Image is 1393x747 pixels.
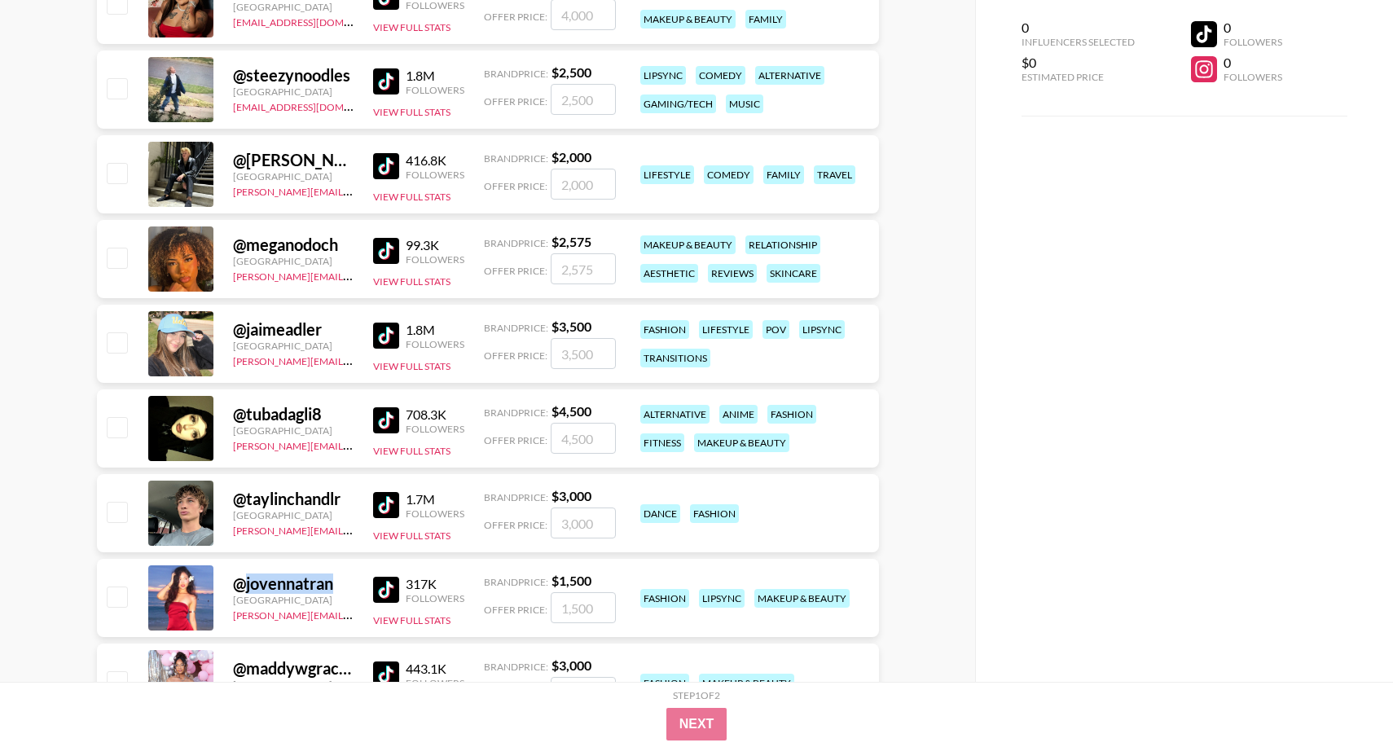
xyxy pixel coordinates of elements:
[640,165,694,184] div: lifestyle
[484,491,548,503] span: Brand Price:
[745,235,820,254] div: relationship
[406,491,464,508] div: 1.7M
[406,592,464,604] div: Followers
[1022,20,1135,36] div: 0
[673,689,720,701] div: Step 1 of 2
[640,94,716,113] div: gaming/tech
[767,264,820,283] div: skincare
[551,403,591,419] strong: $ 4,500
[373,191,450,203] button: View Full Stats
[551,677,616,708] input: 3,000
[233,606,629,622] a: [PERSON_NAME][EMAIL_ADDRESS][PERSON_NAME][PERSON_NAME][DOMAIN_NAME]
[551,149,591,165] strong: $ 2,000
[704,165,754,184] div: comedy
[1312,666,1373,727] iframe: Drift Widget Chat Controller
[406,677,464,689] div: Followers
[233,65,354,86] div: @ steezynoodles
[551,84,616,115] input: 2,500
[406,169,464,181] div: Followers
[551,64,591,80] strong: $ 2,500
[406,338,464,350] div: Followers
[233,13,397,29] a: [EMAIL_ADDRESS][DOMAIN_NAME]
[484,406,548,419] span: Brand Price:
[406,322,464,338] div: 1.8M
[406,253,464,266] div: Followers
[233,340,354,352] div: [GEOGRAPHIC_DATA]
[373,529,450,542] button: View Full Stats
[640,66,686,85] div: lipsync
[484,68,548,80] span: Brand Price:
[551,338,616,369] input: 3,500
[763,165,804,184] div: family
[694,433,789,452] div: makeup & beauty
[373,445,450,457] button: View Full Stats
[373,661,399,688] img: TikTok
[666,708,727,740] button: Next
[640,433,684,452] div: fitness
[640,264,698,283] div: aesthetic
[755,66,824,85] div: alternative
[406,84,464,96] div: Followers
[1022,36,1135,48] div: Influencers Selected
[484,519,547,531] span: Offer Price:
[814,165,855,184] div: travel
[233,150,354,170] div: @ [PERSON_NAME]
[406,576,464,592] div: 317K
[640,674,689,692] div: fashion
[373,614,450,626] button: View Full Stats
[551,592,616,623] input: 1,500
[233,86,354,98] div: [GEOGRAPHIC_DATA]
[699,589,745,608] div: lipsync
[233,267,474,283] a: [PERSON_NAME][EMAIL_ADDRESS][DOMAIN_NAME]
[551,169,616,200] input: 2,000
[406,423,464,435] div: Followers
[373,21,450,33] button: View Full Stats
[406,237,464,253] div: 99.3K
[233,437,474,452] a: [PERSON_NAME][EMAIL_ADDRESS][DOMAIN_NAME]
[699,674,794,692] div: makeup & beauty
[696,66,745,85] div: comedy
[406,68,464,84] div: 1.8M
[233,594,354,606] div: [GEOGRAPHIC_DATA]
[484,265,547,277] span: Offer Price:
[233,319,354,340] div: @ jaimeadler
[551,253,616,284] input: 2,575
[745,10,786,29] div: family
[484,661,548,673] span: Brand Price:
[484,152,548,165] span: Brand Price:
[406,508,464,520] div: Followers
[699,320,753,339] div: lifestyle
[233,658,354,679] div: @ maddywgracee
[484,434,547,446] span: Offer Price:
[1224,20,1282,36] div: 0
[233,404,354,424] div: @ tubadagli8
[754,589,850,608] div: makeup & beauty
[1224,36,1282,48] div: Followers
[233,573,354,594] div: @ jovennatran
[406,152,464,169] div: 416.8K
[373,492,399,518] img: TikTok
[373,577,399,603] img: TikTok
[233,352,474,367] a: [PERSON_NAME][EMAIL_ADDRESS][DOMAIN_NAME]
[233,489,354,509] div: @ taylinchandlr
[484,576,548,588] span: Brand Price:
[484,349,547,362] span: Offer Price:
[233,235,354,255] div: @ meganodoch
[640,589,689,608] div: fashion
[551,573,591,588] strong: $ 1,500
[233,255,354,267] div: [GEOGRAPHIC_DATA]
[640,405,710,424] div: alternative
[767,405,816,424] div: fashion
[1022,55,1135,71] div: $0
[233,679,354,691] div: [GEOGRAPHIC_DATA]
[233,98,397,113] a: [EMAIL_ADDRESS][DOMAIN_NAME]
[373,68,399,94] img: TikTok
[484,604,547,616] span: Offer Price:
[551,234,591,249] strong: $ 2,575
[484,322,548,334] span: Brand Price:
[640,320,689,339] div: fashion
[551,657,591,673] strong: $ 3,000
[233,521,474,537] a: [PERSON_NAME][EMAIL_ADDRESS][DOMAIN_NAME]
[233,182,474,198] a: [PERSON_NAME][EMAIL_ADDRESS][DOMAIN_NAME]
[551,423,616,454] input: 4,500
